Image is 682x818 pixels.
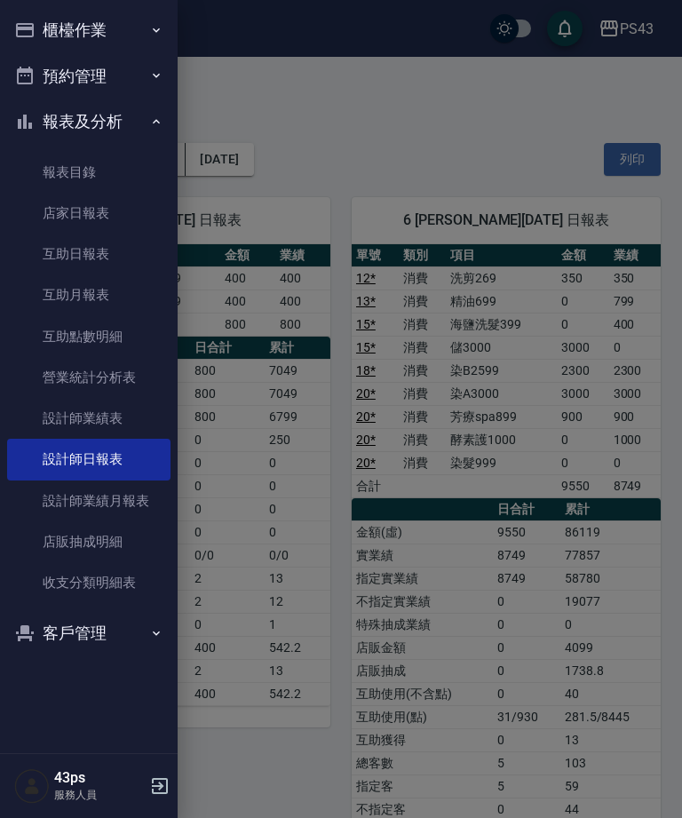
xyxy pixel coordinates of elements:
[7,7,170,53] button: 櫃檯作業
[54,769,145,787] h5: 43ps
[7,562,170,603] a: 收支分類明細表
[14,768,50,804] img: Person
[7,610,170,656] button: 客戶管理
[7,152,170,193] a: 報表目錄
[7,53,170,99] button: 預約管理
[7,316,170,357] a: 互助點數明細
[7,193,170,234] a: 店家日報表
[7,521,170,562] a: 店販抽成明細
[7,480,170,521] a: 設計師業績月報表
[7,357,170,398] a: 營業統計分析表
[7,398,170,439] a: 設計師業績表
[7,99,170,145] button: 報表及分析
[7,274,170,315] a: 互助月報表
[7,234,170,274] a: 互助日報表
[54,787,145,803] p: 服務人員
[7,439,170,480] a: 設計師日報表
